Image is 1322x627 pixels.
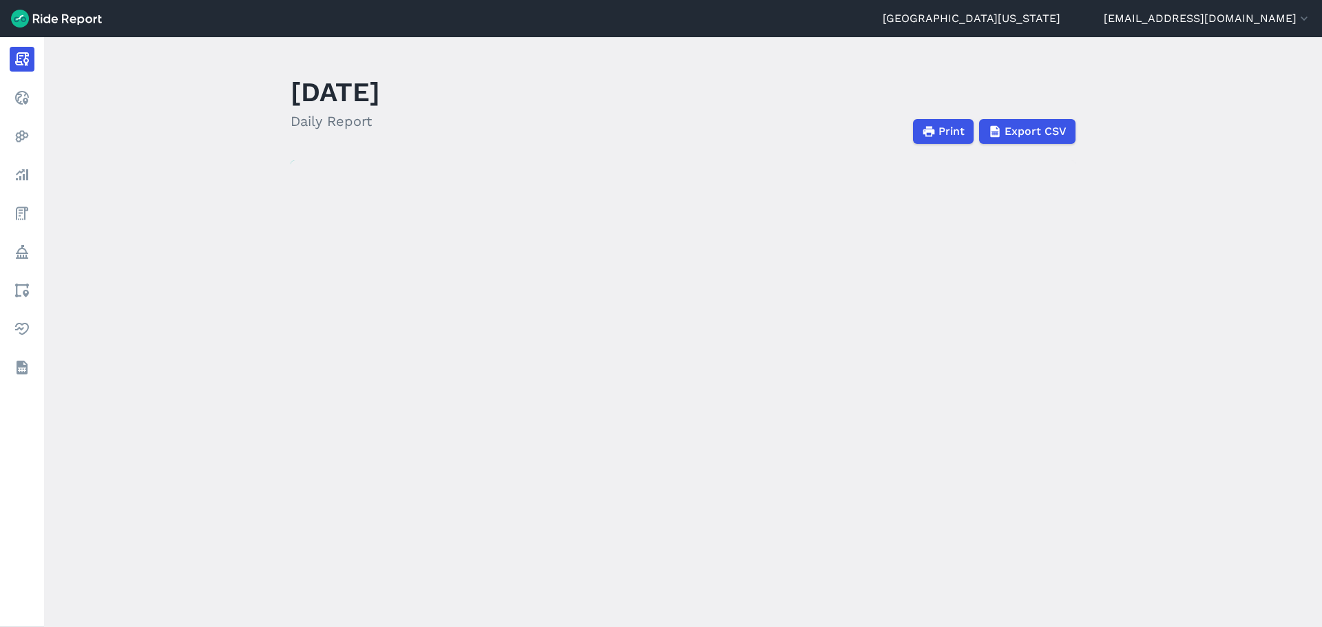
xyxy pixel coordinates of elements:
a: [GEOGRAPHIC_DATA][US_STATE] [883,10,1060,27]
button: [EMAIL_ADDRESS][DOMAIN_NAME] [1104,10,1311,27]
span: Export CSV [1005,123,1067,140]
h2: Daily Report [291,111,380,131]
button: Export CSV [979,119,1076,144]
h1: [DATE] [291,73,380,111]
a: Report [10,47,34,72]
a: Health [10,317,34,341]
a: Policy [10,240,34,264]
a: Realtime [10,85,34,110]
a: Heatmaps [10,124,34,149]
a: Areas [10,278,34,303]
span: Print [938,123,965,140]
a: Analyze [10,162,34,187]
a: Datasets [10,355,34,380]
button: Print [913,119,974,144]
img: Ride Report [11,10,102,28]
a: Fees [10,201,34,226]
